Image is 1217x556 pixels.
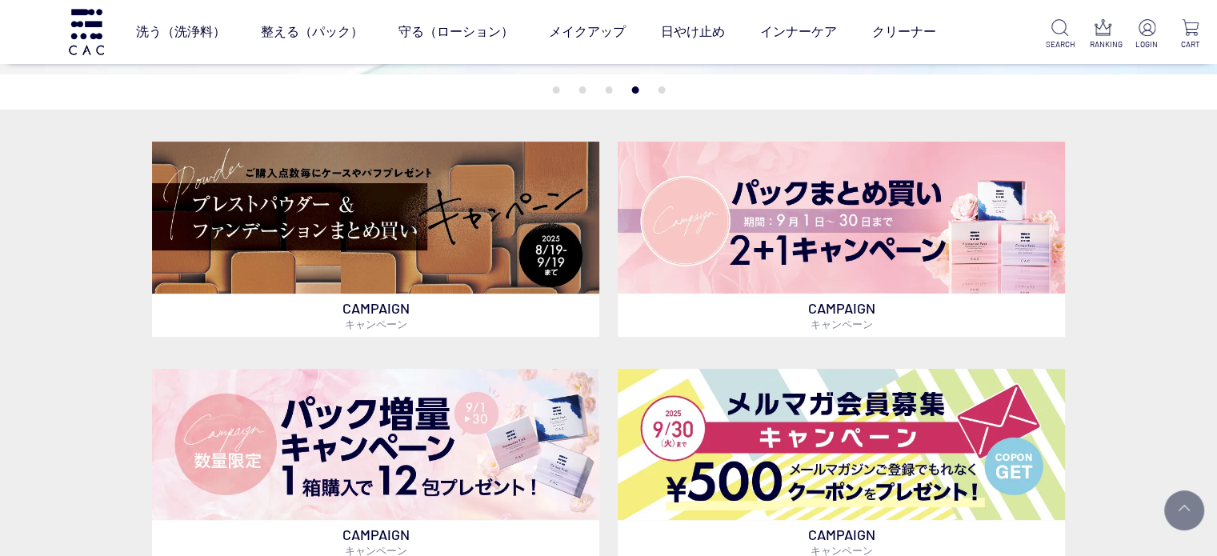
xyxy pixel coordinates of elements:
[578,86,586,94] button: 2 of 5
[618,369,1065,521] img: メルマガ会員募集
[42,42,185,56] div: ドメイン: [DOMAIN_NAME]
[549,10,626,54] a: メイクアップ
[618,142,1065,337] a: パックキャンペーン2+1 パックキャンペーン2+1 CAMPAIGNキャンペーン
[152,369,599,521] img: パック増量キャンペーン
[1046,19,1074,50] a: SEARCH
[1090,19,1118,50] a: RANKING
[26,42,38,56] img: website_grey.svg
[152,294,599,337] p: CAMPAIGN
[760,10,837,54] a: インナーケア
[618,294,1065,337] p: CAMPAIGN
[72,96,134,106] div: ドメイン概要
[618,142,1065,294] img: パックキャンペーン2+1
[552,86,559,94] button: 1 of 5
[152,142,599,337] a: ベースメイクキャンペーン ベースメイクキャンペーン CAMPAIGNキャンペーン
[186,96,258,106] div: キーワード流入
[605,86,612,94] button: 3 of 5
[658,86,665,94] button: 5 of 5
[810,318,872,330] span: キャンペーン
[54,94,67,107] img: tab_domain_overview_orange.svg
[1133,38,1161,50] p: LOGIN
[661,10,725,54] a: 日やけ止め
[168,94,181,107] img: tab_keywords_by_traffic_grey.svg
[45,26,78,38] div: v 4.0.25
[261,10,363,54] a: 整える（パック）
[1133,19,1161,50] a: LOGIN
[1176,19,1204,50] a: CART
[1090,38,1118,50] p: RANKING
[872,10,936,54] a: クリーナー
[66,9,106,54] img: logo
[1176,38,1204,50] p: CART
[631,86,639,94] button: 4 of 5
[26,26,38,38] img: logo_orange.svg
[345,318,407,330] span: キャンペーン
[152,142,599,294] img: ベースメイクキャンペーン
[1046,38,1074,50] p: SEARCH
[136,10,226,54] a: 洗う（洗浄料）
[398,10,514,54] a: 守る（ローション）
